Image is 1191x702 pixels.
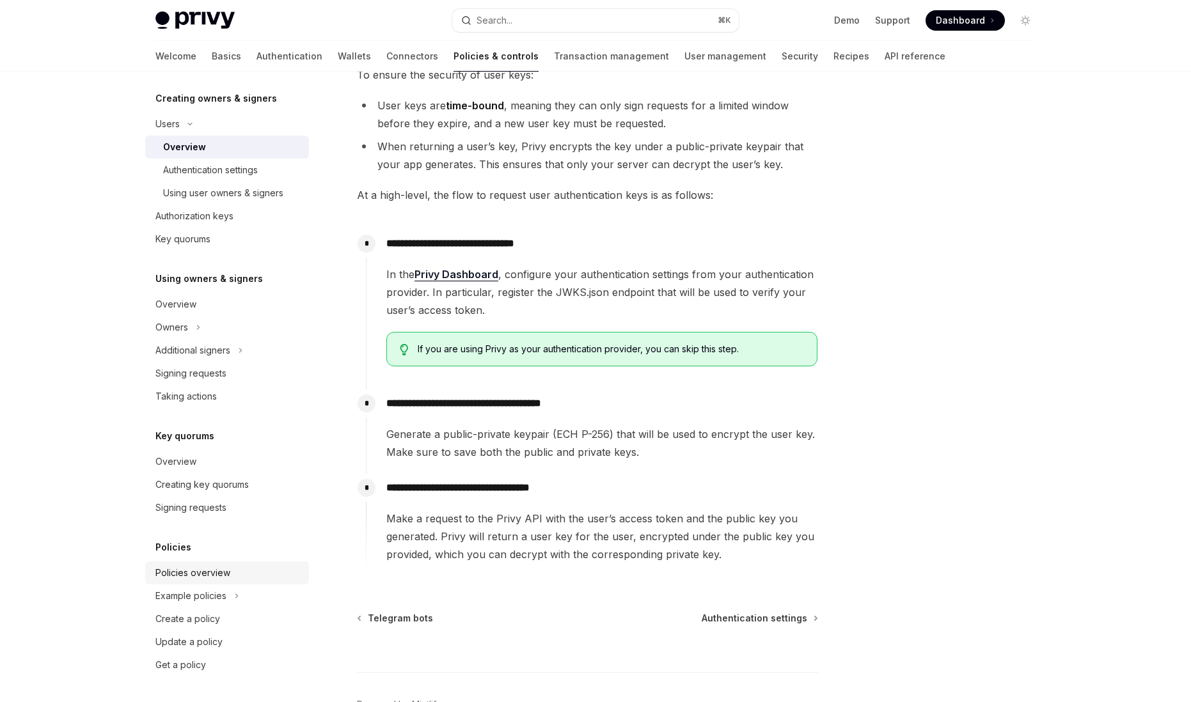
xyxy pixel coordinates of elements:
[212,41,241,72] a: Basics
[145,653,309,676] a: Get a policy
[155,297,196,312] div: Overview
[155,611,220,627] div: Create a policy
[702,612,807,625] span: Authentication settings
[163,162,258,178] div: Authentication settings
[782,41,818,72] a: Security
[834,14,860,27] a: Demo
[875,14,910,27] a: Support
[145,473,309,496] a: Creating key quorums
[145,182,309,205] a: Using user owners & signers
[155,12,235,29] img: light logo
[155,500,226,515] div: Signing requests
[155,588,226,604] div: Example policies
[477,13,512,28] div: Search...
[155,540,191,555] h5: Policies
[155,343,230,358] div: Additional signers
[386,510,817,563] span: Make a request to the Privy API with the user’s access token and the public key you generated. Pr...
[145,607,309,630] a: Create a policy
[418,343,805,355] span: If you are using Privy as your authentication provider, you can skip this step.
[452,9,739,32] button: Search...⌘K
[155,477,249,492] div: Creating key quorums
[936,14,985,27] span: Dashboard
[145,561,309,584] a: Policies overview
[155,454,196,469] div: Overview
[155,320,188,335] div: Owners
[155,565,230,581] div: Policies overview
[684,41,766,72] a: User management
[145,205,309,228] a: Authorization keys
[702,612,817,625] a: Authentication settings
[554,41,669,72] a: Transaction management
[357,186,818,204] span: At a high-level, the flow to request user authentication keys is as follows:
[358,612,433,625] a: Telegram bots
[454,41,539,72] a: Policies & controls
[145,293,309,316] a: Overview
[155,657,206,673] div: Get a policy
[155,634,223,650] div: Update a policy
[155,428,214,444] h5: Key quorums
[357,66,818,84] span: To ensure the security of user keys:
[155,271,263,286] h5: Using owners & signers
[155,366,226,381] div: Signing requests
[163,185,283,201] div: Using user owners & signers
[163,139,206,155] div: Overview
[386,41,438,72] a: Connectors
[1015,10,1036,31] button: Toggle dark mode
[145,136,309,159] a: Overview
[414,268,498,281] a: Privy Dashboard
[155,41,196,72] a: Welcome
[145,228,309,251] a: Key quorums
[155,116,180,132] div: Users
[357,137,818,173] li: When returning a user’s key, Privy encrypts the key under a public-private keypair that your app ...
[446,99,504,112] strong: time-bound
[145,450,309,473] a: Overview
[718,15,731,26] span: ⌘ K
[145,630,309,653] a: Update a policy
[155,231,210,247] div: Key quorums
[145,362,309,385] a: Signing requests
[145,496,309,519] a: Signing requests
[368,612,433,625] span: Telegram bots
[155,389,217,404] div: Taking actions
[256,41,322,72] a: Authentication
[145,159,309,182] a: Authentication settings
[155,208,233,224] div: Authorization keys
[386,265,817,319] span: In the , configure your authentication settings from your authentication provider. In particular,...
[926,10,1005,31] a: Dashboard
[833,41,869,72] a: Recipes
[386,425,817,461] span: Generate a public-private keypair (ECH P-256) that will be used to encrypt the user key. Make sur...
[145,385,309,408] a: Taking actions
[400,344,409,355] svg: Tip
[885,41,945,72] a: API reference
[338,41,371,72] a: Wallets
[357,97,818,132] li: User keys are , meaning they can only sign requests for a limited window before they expire, and ...
[155,91,277,106] h5: Creating owners & signers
